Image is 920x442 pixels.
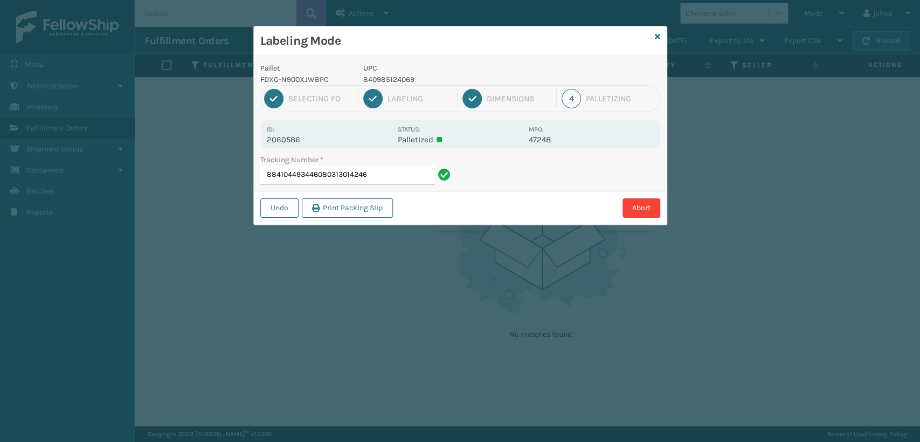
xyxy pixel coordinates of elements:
[529,126,544,133] label: MPO:
[260,63,351,74] p: Pallet
[267,126,274,133] label: Id:
[388,94,452,103] div: Labeling
[462,89,482,108] div: 3
[288,94,353,103] div: Selecting FO
[260,198,299,218] button: Undo
[260,74,351,85] p: FDXG-N900XJWBPC
[398,126,420,133] label: Status:
[302,198,393,218] button: Print Packing Slip
[267,135,391,144] p: 2060586
[260,33,651,49] h3: Labeling Mode
[260,154,323,165] label: Tracking Number
[586,94,656,103] div: Palletizing
[363,74,522,85] p: 840985124069
[363,63,522,74] p: UPC
[363,89,383,108] div: 2
[264,89,283,108] div: 1
[487,94,551,103] div: Dimensions
[398,135,522,144] p: Palletized
[622,198,660,218] button: Abort
[529,135,653,144] p: 47248
[562,89,581,108] div: 4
